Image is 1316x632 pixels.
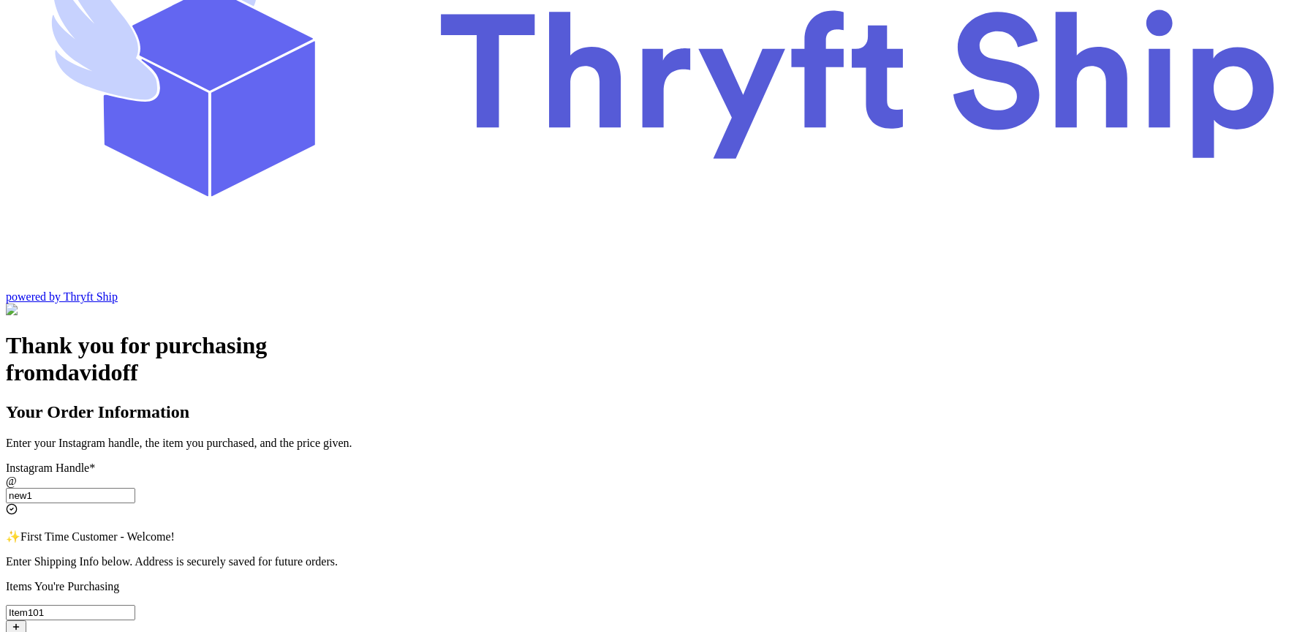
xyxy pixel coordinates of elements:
h2: Your Order Information [6,402,1310,422]
label: Instagram Handle [6,462,95,474]
span: davidoff [55,359,138,385]
a: powered by Thryft Ship [6,290,118,303]
h1: Thank you for purchasing from [6,332,1310,386]
p: Enter Shipping Info below. Address is securely saved for future orders. [6,555,1310,568]
span: First Time Customer - Welcome! [20,530,175,543]
img: Customer Form Background [6,304,151,317]
span: ✨ [6,530,20,543]
div: @ [6,475,1310,488]
p: Items You're Purchasing [6,580,1310,593]
p: Enter your Instagram handle, the item you purchased, and the price given. [6,437,1310,450]
input: ex.funky hat [6,605,135,620]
